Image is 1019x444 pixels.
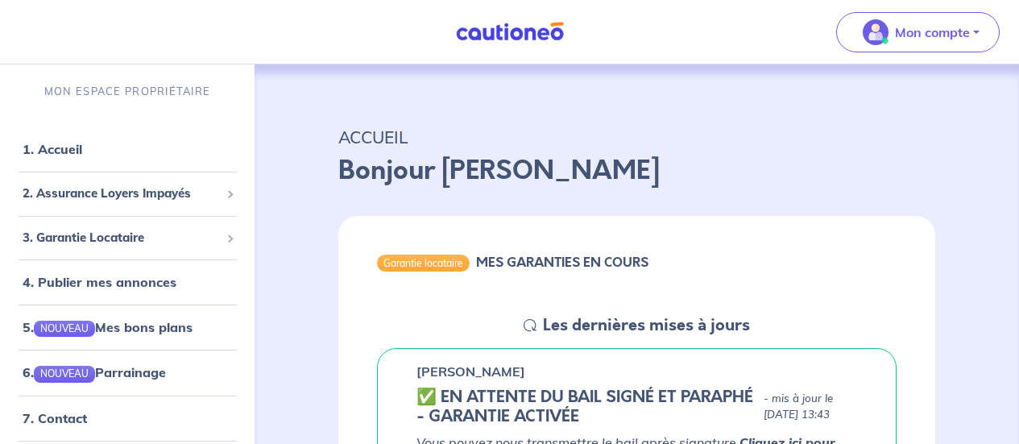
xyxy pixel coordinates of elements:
[863,19,889,45] img: illu_account_valid_menu.svg
[476,255,648,270] h6: MES GARANTIES EN COURS
[416,362,525,381] p: [PERSON_NAME]
[23,229,220,247] span: 3. Garantie Locataire
[6,356,248,388] div: 6.NOUVEAUParrainage
[23,274,176,290] a: 4. Publier mes annonces
[836,12,1000,52] button: illu_account_valid_menu.svgMon compte
[23,364,166,380] a: 6.NOUVEAUParrainage
[6,133,248,165] div: 1. Accueil
[543,316,750,335] h5: Les dernières mises à jours
[6,311,248,343] div: 5.NOUVEAUMes bons plans
[338,122,935,151] p: ACCUEIL
[6,178,248,210] div: 2. Assurance Loyers Impayés
[23,141,82,157] a: 1. Accueil
[6,402,248,434] div: 7. Contact
[23,410,87,426] a: 7. Contact
[895,23,970,42] p: Mon compte
[23,319,193,335] a: 5.NOUVEAUMes bons plans
[23,185,220,203] span: 2. Assurance Loyers Impayés
[44,84,210,99] p: MON ESPACE PROPRIÉTAIRE
[416,388,857,426] div: state: CONTRACT-SIGNED, Context: IN-LANDLORD,IS-GL-CAUTION-IN-LANDLORD
[338,151,935,190] p: Bonjour [PERSON_NAME]
[6,222,248,254] div: 3. Garantie Locataire
[377,255,470,271] div: Garantie locataire
[416,388,756,426] h5: ✅️️️ EN ATTENTE DU BAIL SIGNÉ ET PARAPHÉ - GARANTIE ACTIVÉE
[6,266,248,298] div: 4. Publier mes annonces
[449,22,570,42] img: Cautioneo
[764,391,857,423] p: - mis à jour le [DATE] 13:43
